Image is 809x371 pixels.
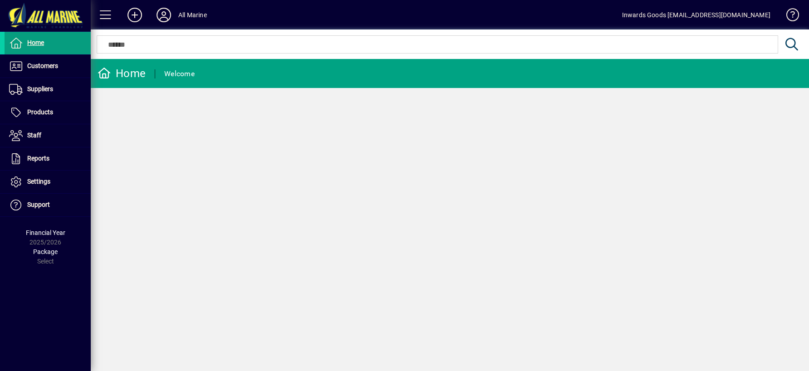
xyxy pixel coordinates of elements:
div: Home [98,66,146,81]
div: Welcome [164,67,195,81]
span: Reports [27,155,49,162]
span: Products [27,108,53,116]
span: Staff [27,132,41,139]
a: Customers [5,55,91,78]
div: Inwards Goods [EMAIL_ADDRESS][DOMAIN_NAME] [622,8,770,22]
span: Settings [27,178,50,185]
a: Suppliers [5,78,91,101]
div: All Marine [178,8,207,22]
button: Profile [149,7,178,23]
a: Settings [5,171,91,193]
a: Knowledge Base [780,2,798,31]
span: Home [27,39,44,46]
a: Reports [5,147,91,170]
a: Staff [5,124,91,147]
span: Support [27,201,50,208]
span: Customers [27,62,58,69]
span: Suppliers [27,85,53,93]
span: Financial Year [26,229,65,236]
a: Products [5,101,91,124]
button: Add [120,7,149,23]
a: Support [5,194,91,216]
span: Package [33,248,58,255]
